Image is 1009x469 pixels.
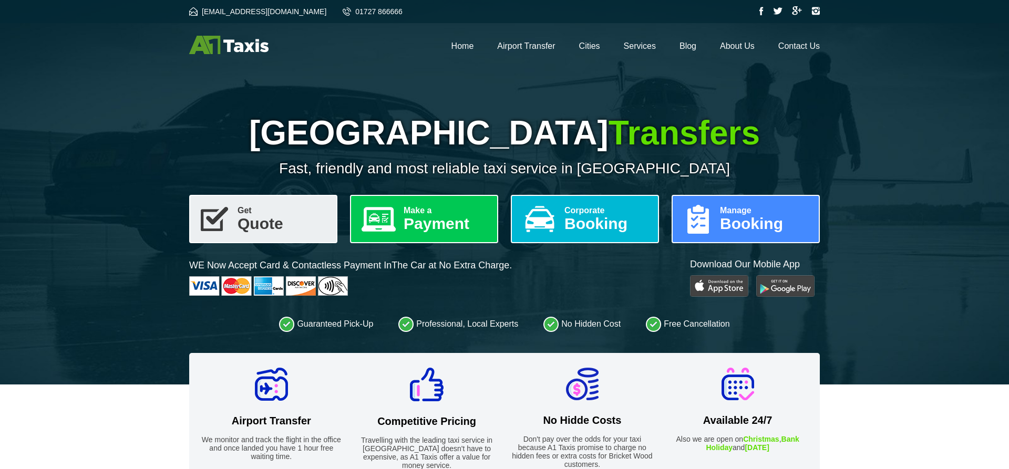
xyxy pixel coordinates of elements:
span: Get [238,206,328,215]
a: Airport Transfer [497,41,555,50]
strong: Bank Holiday [706,435,799,452]
li: Free Cancellation [646,316,729,332]
img: Facebook [759,7,764,15]
a: ManageBooking [672,195,820,243]
a: Contact Us [778,41,820,50]
li: No Hidden Cost [543,316,621,332]
img: Available 24/7 Icon [722,368,754,400]
span: Corporate [564,206,650,215]
a: Services [624,41,656,50]
h2: No Hidde Costs [511,414,654,426]
img: Google Plus [792,6,802,15]
span: Transfers [609,114,760,152]
li: Professional, Local Experts [398,316,518,332]
p: We monitor and track the flight in the office and once landed you have 1 hour free waiting time. [200,435,343,461]
img: Instagram [811,7,820,15]
h2: Available 24/7 [666,414,809,426]
h2: Airport Transfer [200,415,343,427]
span: Manage [720,206,810,215]
span: The Car at No Extra Charge. [392,260,512,270]
img: Play Store [690,275,748,297]
a: 01727 866666 [343,7,403,16]
img: Google Play [756,275,815,297]
h1: [GEOGRAPHIC_DATA] [189,113,820,152]
p: Download Our Mobile App [690,258,820,271]
p: Also we are open on , and [666,435,809,452]
h2: Competitive Pricing [355,415,499,428]
a: [EMAIL_ADDRESS][DOMAIN_NAME] [189,7,326,16]
a: CorporateBooking [511,195,659,243]
p: Don't pay over the odds for your taxi because A1 Taxis promise to charge no hidden fees or extra ... [511,435,654,468]
img: Twitter [773,7,783,15]
a: About Us [720,41,755,50]
strong: Christmas [743,435,779,443]
img: Cards [189,276,348,296]
img: Competitive Pricing Icon [410,368,444,401]
a: Cities [579,41,600,50]
a: GetQuote [189,195,337,243]
p: WE Now Accept Card & Contactless Payment In [189,259,512,272]
a: Make aPayment [350,195,498,243]
a: Blog [679,41,696,50]
img: Airport Transfer Icon [255,368,288,401]
a: Home [451,41,474,50]
img: No Hidde Costs Icon [566,368,599,400]
img: A1 Taxis St Albans LTD [189,36,269,54]
p: Fast, friendly and most reliable taxi service in [GEOGRAPHIC_DATA] [189,160,820,177]
li: Guaranteed Pick-Up [279,316,373,332]
span: Make a [404,206,489,215]
strong: [DATE] [745,443,769,452]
